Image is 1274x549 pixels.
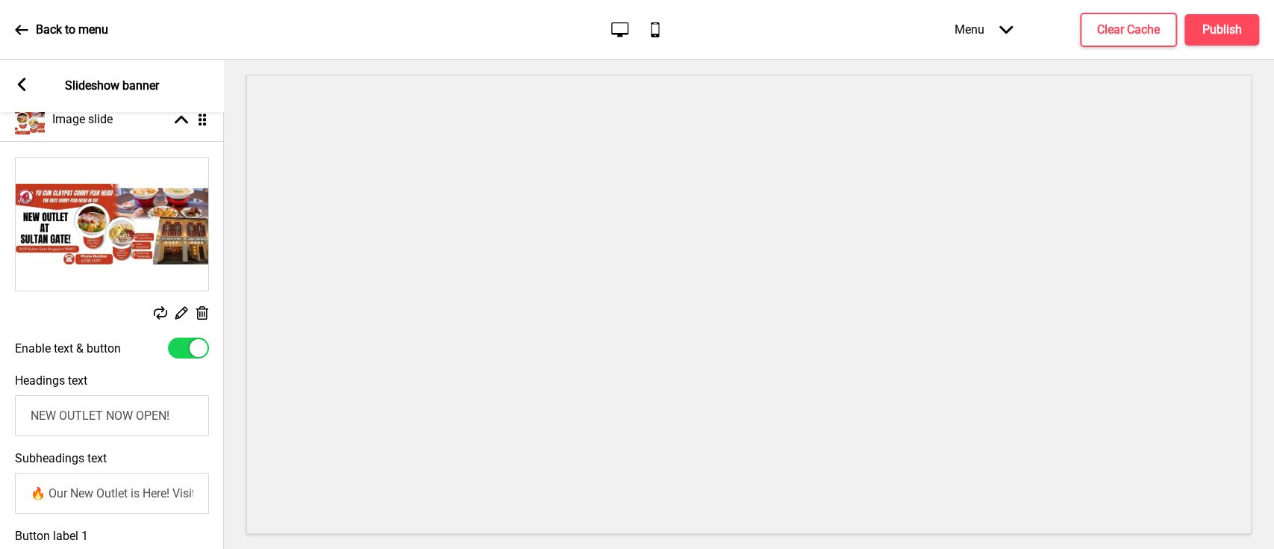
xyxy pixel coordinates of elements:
[1184,14,1259,46] button: Publish
[65,78,159,94] p: Slideshow banner
[15,529,88,543] label: Button label 1
[1097,22,1160,38] h4: Clear Cache
[36,22,108,38] p: Back to menu
[940,7,1028,52] div: Menu
[15,341,121,356] label: Enable text & button
[15,451,107,465] label: Subheadings text
[52,111,113,128] h4: Image slide
[15,373,87,388] label: Headings text
[16,158,208,291] img: Image
[1202,22,1242,38] h4: Publish
[1080,13,1177,47] button: Clear Cache
[15,10,108,50] a: Back to menu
